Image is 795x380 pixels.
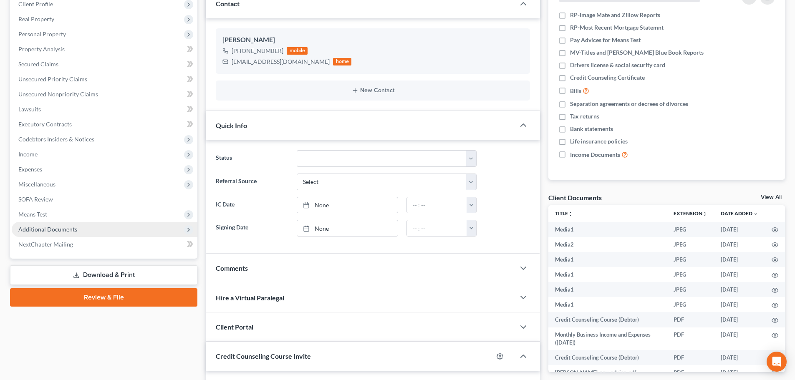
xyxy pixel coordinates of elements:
td: JPEG [667,252,714,267]
td: PDF [667,327,714,350]
span: Lawsuits [18,106,41,113]
td: Media2 [548,237,667,252]
i: expand_more [753,211,758,216]
input: -- : -- [407,220,467,236]
span: Executory Contracts [18,121,72,128]
a: None [297,220,398,236]
a: Extensionunfold_more [674,210,707,216]
span: RP-Image Mate and Zillow Reports [570,11,660,19]
td: [DATE] [714,222,765,237]
span: Unsecured Nonpriority Claims [18,91,98,98]
td: Media1 [548,282,667,297]
td: [DATE] [714,297,765,312]
span: Expenses [18,166,42,173]
span: Comments [216,264,248,272]
td: [DATE] [714,252,765,267]
span: Hire a Virtual Paralegal [216,294,284,302]
span: MV-Titles and [PERSON_NAME] Blue Book Reports [570,48,704,57]
span: Income [18,151,38,158]
td: [DATE] [714,365,765,380]
td: JPEG [667,282,714,297]
td: [DATE] [714,267,765,282]
span: Additional Documents [18,226,77,233]
td: PDF [667,312,714,327]
span: Bank statements [570,125,613,133]
span: Miscellaneous [18,181,56,188]
td: JPEG [667,237,714,252]
td: JPEG [667,267,714,282]
span: Pay Advices for Means Test [570,36,641,44]
div: mobile [287,47,308,55]
a: Executory Contracts [12,117,197,132]
span: Real Property [18,15,54,23]
a: View All [761,194,782,200]
td: Media1 [548,297,667,312]
label: IC Date [212,197,292,214]
a: NextChapter Mailing [12,237,197,252]
label: Status [212,150,292,167]
td: [DATE] [714,350,765,365]
span: Client Portal [216,323,253,331]
a: Review & File [10,288,197,307]
a: None [297,197,398,213]
td: [DATE] [714,327,765,350]
div: [EMAIL_ADDRESS][DOMAIN_NAME] [232,58,330,66]
td: JPEG [667,222,714,237]
i: unfold_more [702,211,707,216]
label: Referral Source [212,174,292,190]
span: Drivers license & social security card [570,61,665,69]
div: Open Intercom Messenger [767,352,787,372]
td: Credit Counseling Course (Debtor) [548,312,667,327]
span: Life insurance policies [570,137,628,146]
label: Signing Date [212,220,292,237]
span: Client Profile [18,0,53,8]
span: SOFA Review [18,196,53,203]
a: Lawsuits [12,102,197,117]
span: Bills [570,87,581,95]
td: Media1 [548,267,667,282]
span: Credit Counseling Certificate [570,73,645,82]
span: RP-Most Recent Mortgage Statemnt [570,23,664,32]
td: [DATE] [714,312,765,327]
a: Download & Print [10,265,197,285]
td: [PERSON_NAME]-pay-advice-pdf [548,365,667,380]
span: Property Analysis [18,45,65,53]
a: SOFA Review [12,192,197,207]
div: home [333,58,351,65]
span: Quick Info [216,121,247,129]
td: [DATE] [714,282,765,297]
div: Client Documents [548,193,602,202]
td: Credit Counseling Course (Debtor) [548,350,667,365]
span: Separation agreements or decrees of divorces [570,100,688,108]
a: Date Added expand_more [721,210,758,216]
span: Secured Claims [18,60,58,68]
td: Monthly Business Income and Expenses ([DATE]) [548,327,667,350]
td: [DATE] [714,237,765,252]
a: Secured Claims [12,57,197,72]
span: Means Test [18,211,47,218]
button: New Contact [222,87,523,94]
div: [PERSON_NAME] [222,35,523,45]
span: Unsecured Priority Claims [18,75,87,83]
td: Media1 [548,222,667,237]
a: Titleunfold_more [555,210,573,216]
span: Personal Property [18,30,66,38]
input: -- : -- [407,197,467,213]
div: [PHONE_NUMBER] [232,47,283,55]
td: PDF [667,365,714,380]
a: Unsecured Nonpriority Claims [12,87,197,102]
td: JPEG [667,297,714,312]
span: Tax returns [570,112,599,121]
span: Codebtors Insiders & Notices [18,136,94,143]
td: PDF [667,350,714,365]
span: Income Documents [570,151,620,159]
a: Unsecured Priority Claims [12,72,197,87]
i: unfold_more [568,211,573,216]
a: Property Analysis [12,42,197,57]
span: Credit Counseling Course Invite [216,352,311,360]
span: NextChapter Mailing [18,241,73,248]
td: Media1 [548,252,667,267]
